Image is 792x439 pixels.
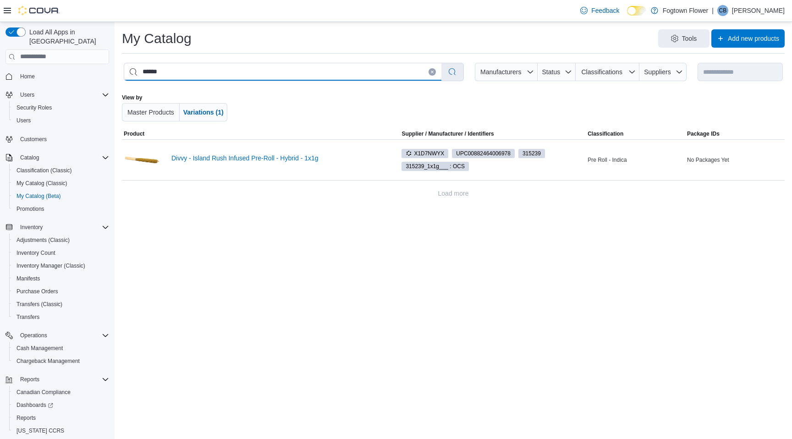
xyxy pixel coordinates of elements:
[732,5,785,16] p: [PERSON_NAME]
[16,275,40,282] span: Manifests
[588,130,623,137] span: Classification
[2,151,113,164] button: Catalog
[13,400,57,411] a: Dashboards
[13,273,44,284] a: Manifests
[13,102,109,113] span: Security Roles
[406,149,444,158] span: X1D7NWYX
[13,299,109,310] span: Transfers (Classic)
[13,260,109,271] span: Inventory Manager (Classic)
[456,149,511,158] span: UPC 00882464006978
[2,132,113,146] button: Customers
[16,330,109,341] span: Operations
[2,329,113,342] button: Operations
[13,235,73,246] a: Adjustments (Classic)
[16,167,72,174] span: Classification (Classic)
[16,374,109,385] span: Reports
[658,29,709,48] button: Tools
[522,149,541,158] span: 315239
[13,425,109,436] span: Washington CCRS
[9,355,113,368] button: Chargeback Management
[13,191,65,202] a: My Catalog (Beta)
[13,247,109,258] span: Inventory Count
[9,285,113,298] button: Purchase Orders
[13,203,48,214] a: Promotions
[9,272,113,285] button: Manifests
[9,311,113,324] button: Transfers
[13,400,109,411] span: Dashboards
[16,71,109,82] span: Home
[16,357,80,365] span: Chargeback Management
[16,222,46,233] button: Inventory
[13,286,62,297] a: Purchase Orders
[20,154,39,161] span: Catalog
[682,34,697,43] span: Tools
[2,70,113,83] button: Home
[13,273,109,284] span: Manifests
[16,249,55,257] span: Inventory Count
[13,102,55,113] a: Security Roles
[9,259,113,272] button: Inventory Manager (Classic)
[13,343,109,354] span: Cash Management
[9,114,113,127] button: Users
[13,165,76,176] a: Classification (Classic)
[518,149,545,158] span: 315239
[728,34,779,43] span: Add new products
[9,342,113,355] button: Cash Management
[452,149,515,158] span: UPC00882464006978
[13,286,109,297] span: Purchase Orders
[16,89,38,100] button: Users
[13,312,109,323] span: Transfers
[711,29,785,48] button: Add new products
[16,288,58,295] span: Purchase Orders
[16,301,62,308] span: Transfers (Classic)
[122,103,180,121] button: Master Products
[16,152,43,163] button: Catalog
[26,27,109,46] span: Load All Apps in [GEOGRAPHIC_DATA]
[20,376,39,383] span: Reports
[9,386,113,399] button: Canadian Compliance
[124,130,144,137] span: Product
[13,356,83,367] a: Chargeback Management
[16,236,70,244] span: Adjustments (Classic)
[16,71,38,82] a: Home
[16,192,61,200] span: My Catalog (Beta)
[16,104,52,111] span: Security Roles
[13,343,66,354] a: Cash Management
[434,184,473,203] button: Load more
[16,205,44,213] span: Promotions
[127,109,174,116] span: Master Products
[122,94,142,101] label: View by
[16,133,109,145] span: Customers
[13,115,34,126] a: Users
[13,412,109,423] span: Reports
[401,130,494,137] div: Supplier / Manufacturer / Identifiers
[13,178,109,189] span: My Catalog (Classic)
[13,425,68,436] a: [US_STATE] CCRS
[9,164,113,177] button: Classification (Classic)
[639,63,687,81] button: Suppliers
[20,224,43,231] span: Inventory
[581,68,622,76] span: Classifications
[13,191,109,202] span: My Catalog (Beta)
[9,399,113,412] a: Dashboards
[627,6,646,16] input: Dark Mode
[16,414,36,422] span: Reports
[13,235,109,246] span: Adjustments (Classic)
[687,130,720,137] span: Package IDs
[16,117,31,124] span: Users
[13,312,43,323] a: Transfers
[16,134,50,145] a: Customers
[20,73,35,80] span: Home
[16,389,71,396] span: Canadian Compliance
[9,424,113,437] button: [US_STATE] CCRS
[438,189,469,198] span: Load more
[13,115,109,126] span: Users
[13,260,89,271] a: Inventory Manager (Classic)
[13,178,71,189] a: My Catalog (Classic)
[16,180,67,187] span: My Catalog (Classic)
[16,330,51,341] button: Operations
[586,154,685,165] div: Pre Roll - Indica
[18,6,60,15] img: Cova
[717,5,728,16] div: Conor Bill
[542,68,561,76] span: Status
